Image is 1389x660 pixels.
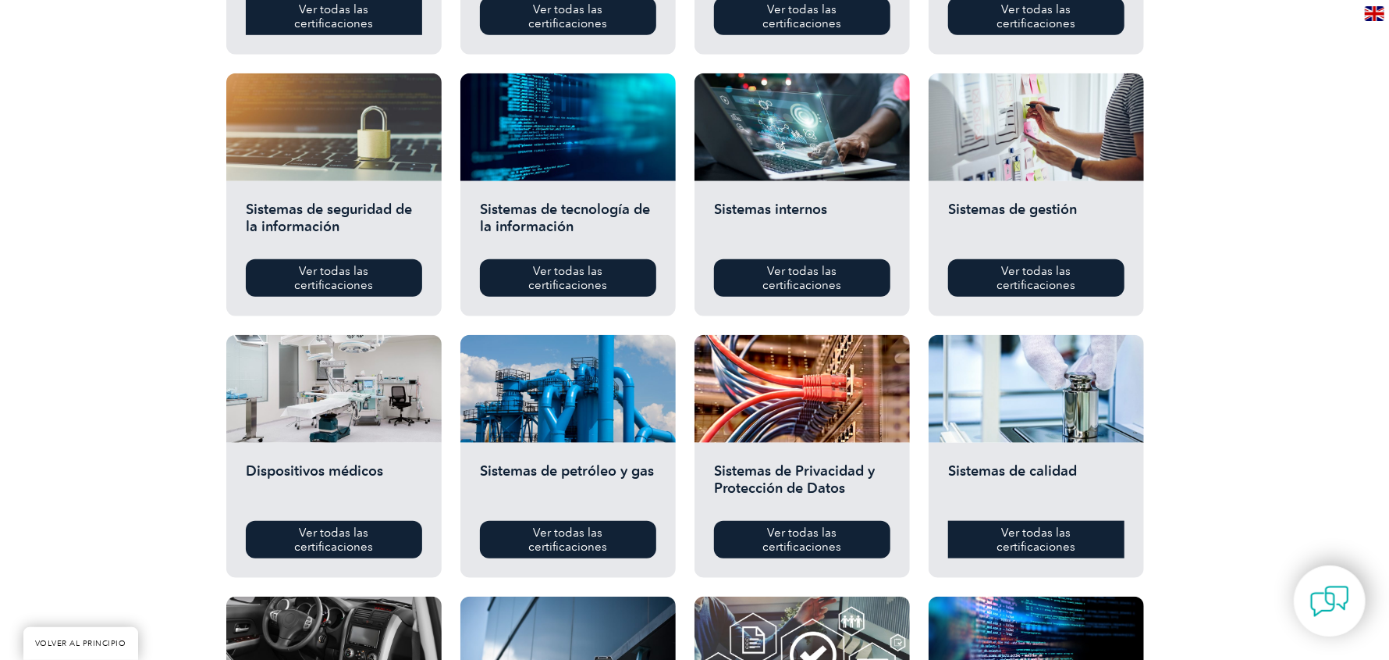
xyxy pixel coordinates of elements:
[480,259,656,297] a: Ver todas las certificaciones
[763,526,842,554] font: Ver todas las certificaciones
[246,259,422,297] a: Ver todas las certificaciones
[246,521,422,558] a: Ver todas las certificaciones
[295,2,374,30] font: Ver todas las certificaciones
[480,521,656,558] a: Ver todas las certificaciones
[763,264,842,292] font: Ver todas las certificaciones
[997,2,1076,30] font: Ver todas las certificaciones
[480,462,654,480] font: Sistemas de petróleo y gas
[295,526,374,554] font: Ver todas las certificaciones
[1310,582,1349,621] img: contact-chat.png
[948,201,1077,218] font: Sistemas de gestión
[714,462,875,497] font: Sistemas de Privacidad y Protección de Datos
[997,526,1076,554] font: Ver todas las certificaciones
[246,201,412,235] font: Sistemas de seguridad de la información
[763,2,842,30] font: Ver todas las certificaciones
[246,462,383,480] font: Dispositivos médicos
[35,639,126,648] font: VOLVER AL PRINCIPIO
[948,521,1124,558] a: Ver todas las certificaciones
[529,526,608,554] font: Ver todas las certificaciones
[714,259,890,297] a: Ver todas las certificaciones
[529,264,608,292] font: Ver todas las certificaciones
[948,259,1124,297] a: Ver todas las certificaciones
[714,521,890,558] a: Ver todas las certificaciones
[997,264,1076,292] font: Ver todas las certificaciones
[23,627,138,660] a: VOLVER AL PRINCIPIO
[714,201,827,218] font: Sistemas internos
[529,2,608,30] font: Ver todas las certificaciones
[480,201,650,235] font: Sistemas de tecnología de la información
[948,462,1077,480] font: Sistemas de calidad
[1365,6,1384,21] img: en
[295,264,374,292] font: Ver todas las certificaciones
